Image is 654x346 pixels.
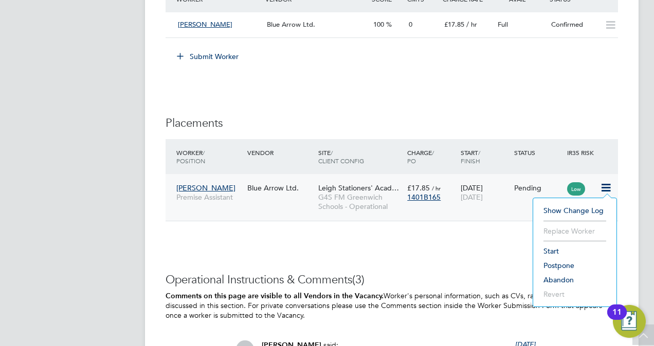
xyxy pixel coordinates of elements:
[267,20,315,29] span: Blue Arrow Ltd.
[409,20,412,29] span: 0
[166,292,384,300] b: Comments on this page are visible to all Vendors in the Vacancy.
[174,143,245,170] div: Worker
[316,143,405,170] div: Site
[352,273,365,286] span: (3)
[458,143,512,170] div: Start
[538,203,611,218] li: Show change log
[432,184,441,192] span: / hr
[514,183,562,193] div: Pending
[407,193,441,202] span: 1401B165
[538,287,611,301] li: Revert
[245,143,316,162] div: Vendor
[170,48,247,65] button: Submit Worker
[512,143,565,162] div: Status
[318,148,364,165] span: / Client Config
[178,20,232,29] span: [PERSON_NAME]
[538,224,611,238] li: Replace Worker
[176,193,242,202] span: Premise Assistant
[498,20,508,29] span: Full
[166,273,618,287] h3: Operational Instructions & Comments
[444,20,464,29] span: £17.85
[613,305,646,338] button: Open Resource Center, 11 new notifications
[458,178,512,207] div: [DATE]
[407,183,430,193] span: £17.85
[461,148,480,165] span: / Finish
[166,291,618,320] p: Worker's personal information, such as CVs, rates, etc, should never be discussed in this section...
[373,20,384,29] span: 100
[166,116,618,131] h3: Placements
[538,258,611,273] li: Postpone
[567,182,585,196] span: Low
[547,16,601,33] div: Confirmed
[466,20,477,29] span: / hr
[461,193,483,202] span: [DATE]
[174,178,618,186] a: [PERSON_NAME]Premise AssistantBlue Arrow Ltd.Leigh Stationers' Acad…G4S FM Greenwich Schools - Op...
[407,148,434,165] span: / PO
[538,244,611,258] li: Start
[318,183,399,193] span: Leigh Stationers' Acad…
[538,273,611,287] li: Abandon
[318,193,402,211] span: G4S FM Greenwich Schools - Operational
[565,143,600,162] div: IR35 Risk
[245,178,316,198] div: Blue Arrow Ltd.
[176,148,205,165] span: / Position
[612,312,622,325] div: 11
[176,183,235,193] span: [PERSON_NAME]
[405,143,458,170] div: Charge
